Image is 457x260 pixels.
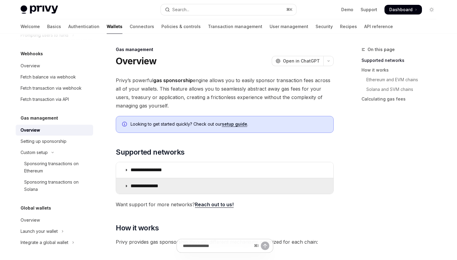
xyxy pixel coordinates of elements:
[21,138,66,145] div: Setting up sponsorship
[261,242,269,250] button: Send message
[222,121,247,127] a: setup guide
[24,178,89,193] div: Sponsoring transactions on Solana
[272,56,323,66] button: Open in ChatGPT
[116,56,157,66] h1: Overview
[16,177,93,195] a: Sponsoring transactions on Solana
[16,60,93,71] a: Overview
[16,147,93,158] button: Toggle Custom setup section
[21,228,58,235] div: Launch your wallet
[364,19,393,34] a: API reference
[361,85,441,94] a: Solana and SVM chains
[21,114,58,122] h5: Gas management
[384,5,422,14] a: Dashboard
[361,65,441,75] a: How it works
[21,96,69,103] div: Fetch transaction via API
[361,7,377,13] a: Support
[16,136,93,147] a: Setting up sponsorship
[116,147,184,157] span: Supported networks
[161,19,201,34] a: Policies & controls
[21,73,76,81] div: Fetch balance via webhook
[116,47,334,53] div: Gas management
[16,72,93,82] a: Fetch balance via webhook
[122,122,128,128] svg: Info
[16,94,93,105] a: Fetch transaction via API
[340,19,357,34] a: Recipes
[341,7,353,13] a: Demo
[208,19,262,34] a: Transaction management
[16,215,93,226] a: Overview
[16,158,93,176] a: Sponsoring transactions on Ethereum
[316,19,333,34] a: Security
[389,7,413,13] span: Dashboard
[21,217,40,224] div: Overview
[24,160,89,175] div: Sponsoring transactions on Ethereum
[130,19,154,34] a: Connectors
[270,19,308,34] a: User management
[183,239,251,252] input: Ask a question...
[21,19,40,34] a: Welcome
[116,223,159,233] span: How it works
[47,19,61,34] a: Basics
[286,7,293,12] span: ⌘ K
[68,19,99,34] a: Authentication
[16,226,93,237] button: Toggle Launch your wallet section
[116,76,334,110] span: Privy’s powerful engine allows you to easily sponsor transaction fees across all of your wallets....
[427,5,436,14] button: Toggle dark mode
[21,127,40,134] div: Overview
[116,200,334,209] span: Want support for more networks?
[283,58,320,64] span: Open in ChatGPT
[368,46,395,53] span: On this page
[21,85,82,92] div: Fetch transaction via webhook
[21,149,48,156] div: Custom setup
[21,204,51,212] h5: Global wallets
[21,5,58,14] img: light logo
[153,77,193,83] strong: gas sponsorship
[107,19,122,34] a: Wallets
[172,6,189,13] div: Search...
[131,121,327,127] span: Looking to get started quickly? Check out our .
[16,125,93,136] a: Overview
[16,237,93,248] button: Toggle Integrate a global wallet section
[361,94,441,104] a: Calculating gas fees
[21,239,68,246] div: Integrate a global wallet
[161,4,296,15] button: Open search
[361,75,441,85] a: Ethereum and EVM chains
[21,62,40,69] div: Overview
[361,56,441,65] a: Supported networks
[21,50,43,57] h5: Webhooks
[16,83,93,94] a: Fetch transaction via webhook
[195,201,234,208] a: Reach out to us!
